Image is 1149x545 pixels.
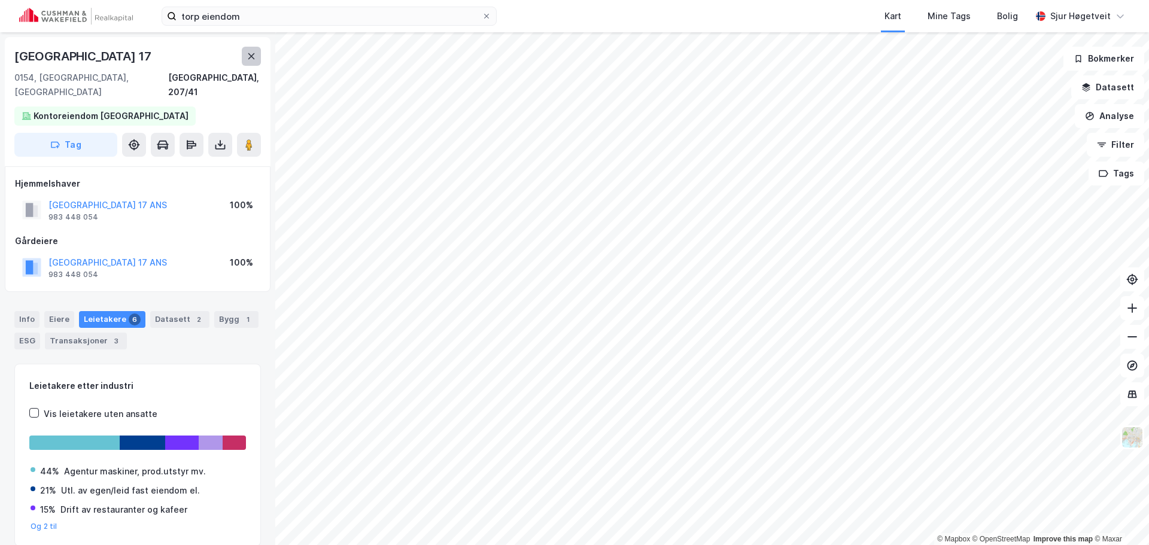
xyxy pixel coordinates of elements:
[14,133,117,157] button: Tag
[14,333,40,349] div: ESG
[230,255,253,270] div: 100%
[79,311,145,328] div: Leietakere
[242,313,254,325] div: 1
[64,464,206,479] div: Agentur maskiner, prod.utstyr mv.
[61,483,200,498] div: Utl. av egen/leid fast eiendom el.
[1089,488,1149,545] div: Kontrollprogram for chat
[14,311,39,328] div: Info
[60,503,187,517] div: Drift av restauranter og kafeer
[1034,535,1093,543] a: Improve this map
[150,311,209,328] div: Datasett
[48,270,98,279] div: 983 448 054
[1071,75,1144,99] button: Datasett
[1075,104,1144,128] button: Analyse
[214,311,259,328] div: Bygg
[1087,133,1144,157] button: Filter
[1050,9,1111,23] div: Sjur Høgetveit
[1089,162,1144,185] button: Tags
[937,535,970,543] a: Mapbox
[1121,426,1144,449] img: Z
[884,9,901,23] div: Kart
[29,379,246,393] div: Leietakere etter industri
[14,71,168,99] div: 0154, [GEOGRAPHIC_DATA], [GEOGRAPHIC_DATA]
[972,535,1031,543] a: OpenStreetMap
[40,464,59,479] div: 44%
[15,234,260,248] div: Gårdeiere
[168,71,261,99] div: [GEOGRAPHIC_DATA], 207/41
[177,7,482,25] input: Søk på adresse, matrikkel, gårdeiere, leietakere eller personer
[34,109,189,123] div: Kontoreiendom [GEOGRAPHIC_DATA]
[110,335,122,347] div: 3
[1063,47,1144,71] button: Bokmerker
[928,9,971,23] div: Mine Tags
[48,212,98,222] div: 983 448 054
[193,313,205,325] div: 2
[44,311,74,328] div: Eiere
[31,522,57,531] button: Og 2 til
[129,313,141,325] div: 6
[997,9,1018,23] div: Bolig
[45,333,127,349] div: Transaksjoner
[1089,488,1149,545] iframe: Chat Widget
[44,407,157,421] div: Vis leietakere uten ansatte
[40,483,56,498] div: 21%
[15,176,260,191] div: Hjemmelshaver
[14,47,154,66] div: [GEOGRAPHIC_DATA] 17
[230,198,253,212] div: 100%
[40,503,56,517] div: 15%
[19,8,133,25] img: cushman-wakefield-realkapital-logo.202ea83816669bd177139c58696a8fa1.svg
